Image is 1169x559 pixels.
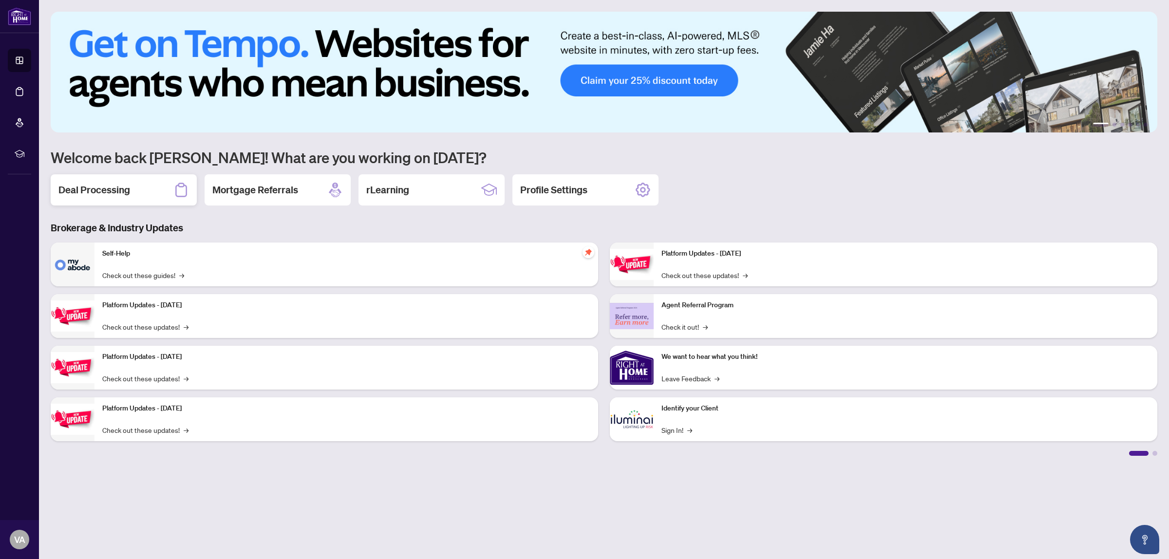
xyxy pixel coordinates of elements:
span: → [179,270,184,280]
a: Check out these guides!→ [102,270,184,280]
h2: rLearning [366,183,409,197]
span: → [184,321,189,332]
img: Agent Referral Program [610,303,654,330]
button: 4 [1128,123,1132,127]
a: Leave Feedback→ [661,373,719,384]
img: We want to hear what you think! [610,346,654,390]
img: Platform Updates - September 16, 2025 [51,300,94,331]
p: Platform Updates - [DATE] [102,403,590,414]
button: 1 [1093,123,1109,127]
span: VA [14,533,25,546]
a: Sign In!→ [661,425,692,435]
p: Identify your Client [661,403,1150,414]
a: Check out these updates!→ [661,270,748,280]
img: logo [8,7,31,25]
a: Check out these updates!→ [102,373,189,384]
button: 6 [1144,123,1148,127]
span: pushpin [583,246,594,258]
a: Check it out!→ [661,321,708,332]
img: Identify your Client [610,397,654,441]
span: → [184,425,189,435]
button: 5 [1136,123,1140,127]
h2: Profile Settings [520,183,587,197]
h3: Brokerage & Industry Updates [51,221,1157,235]
p: Platform Updates - [DATE] [102,300,590,311]
img: Slide 0 [51,12,1157,132]
img: Platform Updates - July 21, 2025 [51,352,94,383]
button: 2 [1112,123,1116,127]
p: We want to hear what you think! [661,352,1150,362]
span: → [687,425,692,435]
p: Self-Help [102,248,590,259]
h2: Deal Processing [58,183,130,197]
a: Check out these updates!→ [102,321,189,332]
span: → [703,321,708,332]
button: Open asap [1130,525,1159,554]
span: → [715,373,719,384]
a: Check out these updates!→ [102,425,189,435]
img: Platform Updates - June 23, 2025 [610,249,654,279]
span: → [184,373,189,384]
span: → [743,270,748,280]
img: Platform Updates - July 8, 2025 [51,404,94,434]
h1: Welcome back [PERSON_NAME]! What are you working on [DATE]? [51,148,1157,167]
p: Platform Updates - [DATE] [102,352,590,362]
p: Platform Updates - [DATE] [661,248,1150,259]
button: 3 [1120,123,1124,127]
h2: Mortgage Referrals [212,183,298,197]
p: Agent Referral Program [661,300,1150,311]
img: Self-Help [51,242,94,286]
